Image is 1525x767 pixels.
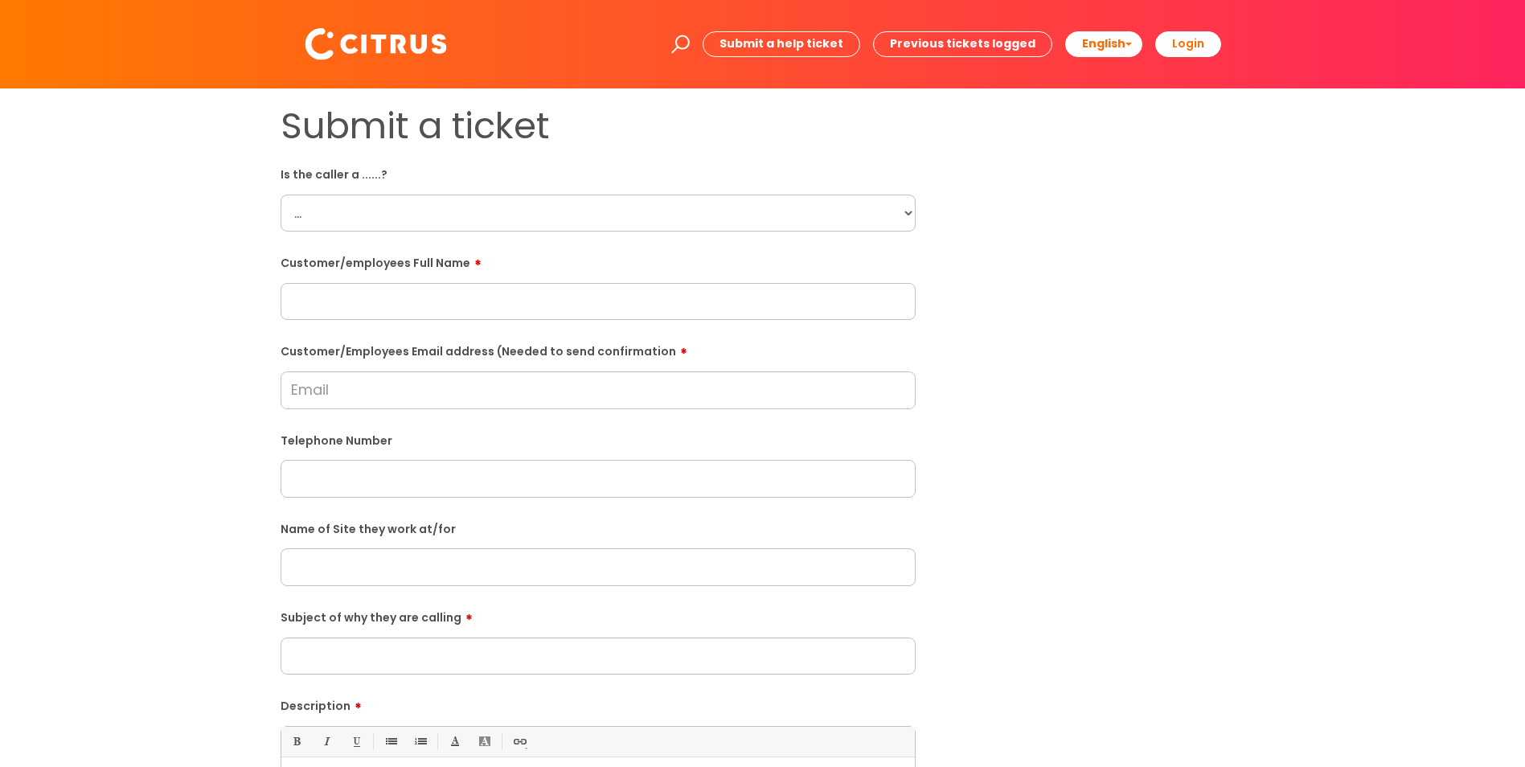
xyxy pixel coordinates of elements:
a: 1. Ordered List (Ctrl-Shift-8) [410,732,430,752]
a: Submit a help ticket [703,31,860,56]
input: Email [281,371,916,408]
label: Customer/Employees Email address (Needed to send confirmation [281,339,916,359]
a: Font Color [445,732,465,752]
label: Name of Site they work at/for [281,519,916,536]
a: Italic (Ctrl-I) [316,732,336,752]
a: Back Color [474,732,494,752]
label: Is the caller a ......? [281,165,916,182]
a: Login [1155,31,1221,56]
label: Subject of why they are calling [281,605,916,625]
span: English [1082,35,1125,51]
h1: Submit a ticket [281,105,916,148]
a: • Unordered List (Ctrl-Shift-7) [380,732,400,752]
b: Login [1172,35,1204,51]
a: Underline(Ctrl-U) [346,732,366,752]
label: Customer/employees Full Name [281,251,916,270]
a: Bold (Ctrl-B) [286,732,306,752]
a: Previous tickets logged [873,31,1052,56]
a: Link [509,732,529,752]
label: Description [281,694,916,713]
label: Telephone Number [281,431,916,448]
